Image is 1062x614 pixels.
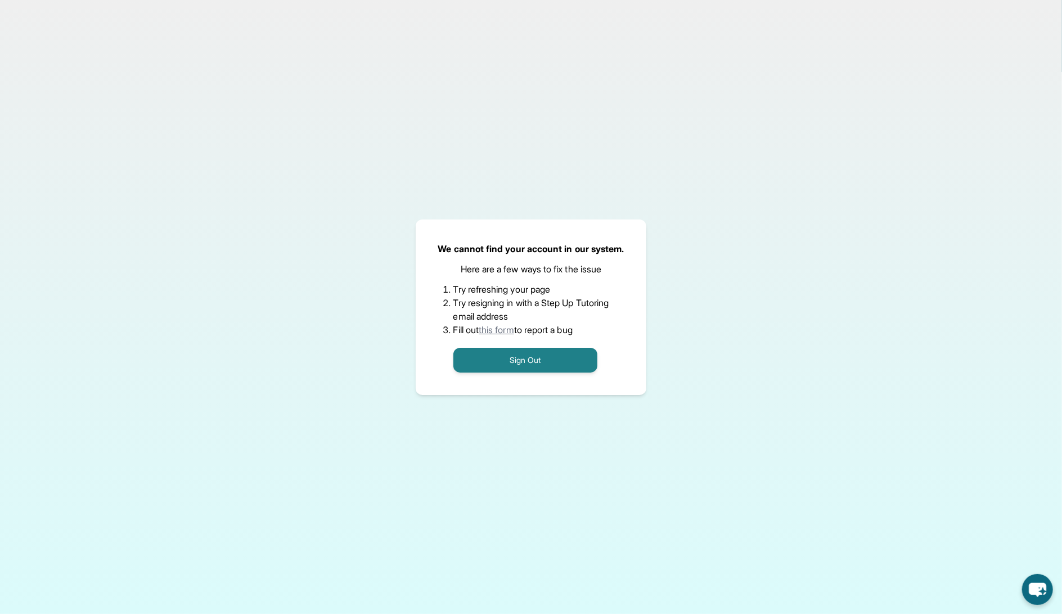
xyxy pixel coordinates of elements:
[479,324,514,335] a: this form
[453,348,597,373] button: Sign Out
[461,262,602,276] p: Here are a few ways to fix the issue
[1022,574,1053,605] button: chat-button
[438,242,624,256] p: We cannot find your account in our system.
[453,354,597,365] a: Sign Out
[453,283,609,296] li: Try refreshing your page
[453,323,609,337] li: Fill out to report a bug
[453,296,609,323] li: Try resigning in with a Step Up Tutoring email address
